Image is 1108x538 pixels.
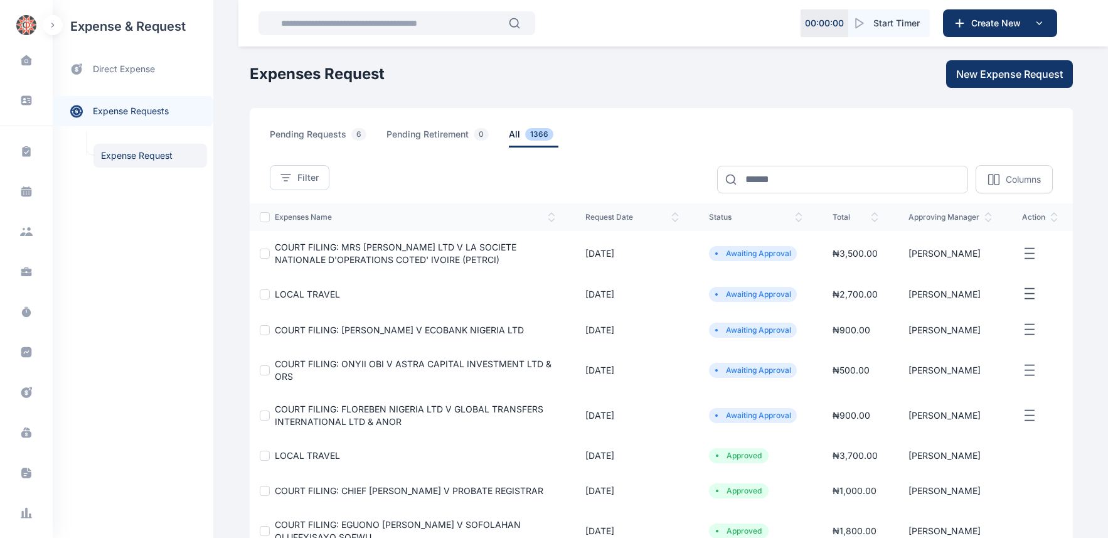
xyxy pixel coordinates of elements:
[976,165,1053,193] button: Columns
[714,486,764,496] li: Approved
[570,348,694,393] td: [DATE]
[893,276,1007,312] td: [PERSON_NAME]
[270,165,329,190] button: Filter
[714,289,792,299] li: Awaiting Approval
[893,438,1007,473] td: [PERSON_NAME]
[570,231,694,276] td: [DATE]
[386,128,494,148] span: pending retirement
[714,411,792,421] li: Awaiting Approval
[53,86,213,126] div: expense requests
[1006,173,1041,186] p: Columns
[833,212,878,222] span: total
[275,242,516,265] a: COURT FILING: MRS [PERSON_NAME] LTD V LA SOCIETE NATIONALE D'OPERATIONS COTED' IVOIRE (PETRCI)
[714,451,764,461] li: Approved
[709,212,802,222] span: status
[833,289,878,299] span: ₦ 2,700.00
[270,128,386,148] a: pending requests6
[275,404,543,427] a: COURT FILING: FLOREBEN NIGERIA LTD V GLOBAL TRANSFERS INTERNATIONAL LTD & ANOR
[275,212,555,222] span: expenses Name
[93,144,207,168] a: Expense Request
[943,9,1057,37] button: Create New
[275,358,551,382] a: COURT FILING: ONYII OBI V ASTRA CAPITAL INVESTMENT LTD & ORS
[93,63,155,76] span: direct expense
[275,485,543,496] a: COURT FILING: CHIEF [PERSON_NAME] V PROBATE REGISTRAR
[275,325,524,335] a: COURT FILING: [PERSON_NAME] V ECOBANK NIGERIA LTD
[509,128,558,148] span: all
[570,276,694,312] td: [DATE]
[833,325,870,335] span: ₦ 900.00
[714,249,792,259] li: Awaiting Approval
[570,393,694,438] td: [DATE]
[833,485,876,496] span: ₦ 1,000.00
[833,365,870,375] span: ₦ 500.00
[570,473,694,508] td: [DATE]
[351,128,366,141] span: 6
[833,410,870,421] span: ₦ 900.00
[833,525,876,536] span: ₦ 1,800.00
[714,365,792,375] li: Awaiting Approval
[53,53,213,86] a: direct expense
[386,128,509,148] a: pending retirement0
[946,60,1073,88] button: New Expense Request
[893,348,1007,393] td: [PERSON_NAME]
[53,96,213,126] a: expense requests
[714,526,764,536] li: Approved
[585,212,679,222] span: request date
[805,17,844,30] p: 00 : 00 : 00
[873,17,920,30] span: Start Timer
[893,393,1007,438] td: [PERSON_NAME]
[250,64,385,84] h1: Expenses Request
[714,325,792,335] li: Awaiting Approval
[297,171,319,184] span: Filter
[848,9,930,37] button: Start Timer
[474,128,489,141] span: 0
[956,67,1063,82] span: New Expense Request
[893,473,1007,508] td: [PERSON_NAME]
[509,128,573,148] a: all1366
[570,438,694,473] td: [DATE]
[833,450,878,461] span: ₦ 3,700.00
[275,289,340,299] a: LOCAL TRAVEL
[833,248,878,259] span: ₦ 3,500.00
[908,212,992,222] span: approving manager
[1022,212,1058,222] span: action
[270,128,371,148] span: pending requests
[275,450,340,461] a: LOCAL TRAVEL
[966,17,1031,30] span: Create New
[893,231,1007,276] td: [PERSON_NAME]
[570,312,694,348] td: [DATE]
[525,128,553,141] span: 1366
[893,312,1007,348] td: [PERSON_NAME]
